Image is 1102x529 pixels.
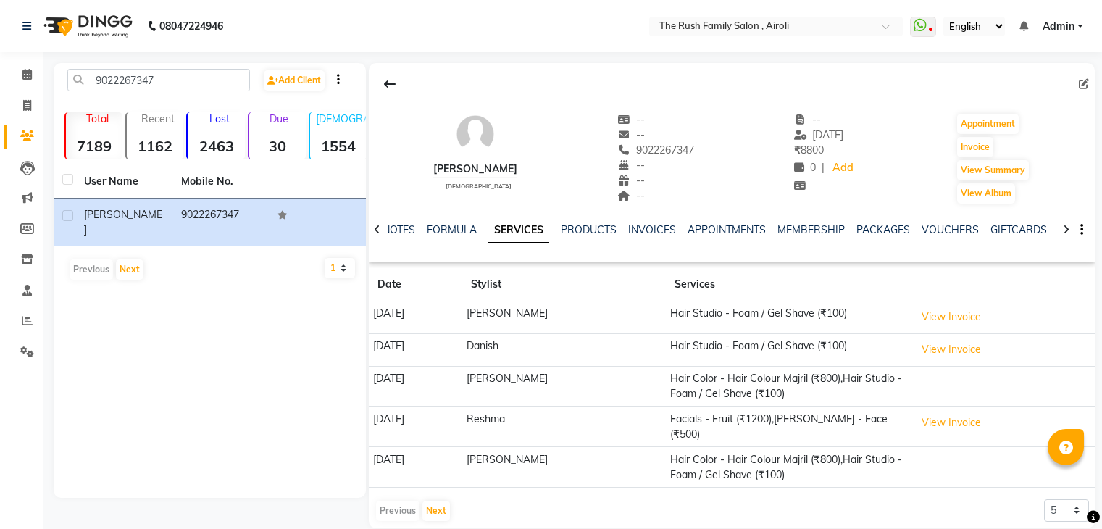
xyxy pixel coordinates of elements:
[617,159,645,172] span: --
[990,223,1047,236] a: GIFTCARDS
[488,217,549,243] a: SERVICES
[462,301,666,334] td: [PERSON_NAME]
[957,183,1015,204] button: View Album
[67,69,250,91] input: Search by Name/Mobile/Email/Code
[383,223,415,236] a: NOTES
[454,112,497,156] img: avatar
[127,137,183,155] strong: 1162
[159,6,223,46] b: 08047224946
[794,113,822,126] span: --
[957,137,993,157] button: Invoice
[252,112,306,125] p: Due
[369,268,462,301] th: Date
[369,407,462,447] td: [DATE]
[462,333,666,366] td: Danish
[856,223,910,236] a: PACKAGES
[617,113,645,126] span: --
[1043,19,1074,34] span: Admin
[957,114,1019,134] button: Appointment
[666,301,911,334] td: Hair Studio - Foam / Gel Shave (₹100)
[617,189,645,202] span: --
[172,165,270,199] th: Mobile No.
[264,70,325,91] a: Add Client
[369,447,462,488] td: [DATE]
[915,306,988,328] button: View Invoice
[462,447,666,488] td: [PERSON_NAME]
[316,112,367,125] p: [DEMOGRAPHIC_DATA]
[688,223,766,236] a: APPOINTMENTS
[422,501,450,521] button: Next
[794,161,816,174] span: 0
[310,137,367,155] strong: 1554
[462,366,666,407] td: [PERSON_NAME]
[830,158,856,178] a: Add
[462,407,666,447] td: Reshma
[794,143,801,157] span: ₹
[957,160,1029,180] button: View Summary
[666,268,911,301] th: Services
[446,183,512,190] span: [DEMOGRAPHIC_DATA]
[666,366,911,407] td: Hair Color - Hair Colour Majril (₹800),Hair Studio - Foam / Gel Shave (₹100)
[794,128,844,141] span: [DATE]
[66,137,122,155] strong: 7189
[915,338,988,361] button: View Invoice
[369,366,462,407] td: [DATE]
[462,268,666,301] th: Stylist
[188,137,244,155] strong: 2463
[666,407,911,447] td: Facials - Fruit (₹1200),[PERSON_NAME] - Face (₹500)
[375,70,405,98] div: Back to Client
[193,112,244,125] p: Lost
[249,137,306,155] strong: 30
[369,301,462,334] td: [DATE]
[172,199,270,246] td: 9022267347
[133,112,183,125] p: Recent
[617,174,645,187] span: --
[922,223,979,236] a: VOUCHERS
[794,143,824,157] span: 8800
[427,223,477,236] a: FORMULA
[666,447,911,488] td: Hair Color - Hair Colour Majril (₹800),Hair Studio - Foam / Gel Shave (₹100)
[915,412,988,434] button: View Invoice
[75,165,172,199] th: User Name
[369,333,462,366] td: [DATE]
[84,208,162,236] span: [PERSON_NAME]
[37,6,136,46] img: logo
[617,128,645,141] span: --
[561,223,617,236] a: PRODUCTS
[822,160,825,175] span: |
[777,223,845,236] a: MEMBERSHIP
[116,259,143,280] button: Next
[617,143,694,157] span: 9022267347
[72,112,122,125] p: Total
[433,162,517,177] div: [PERSON_NAME]
[628,223,676,236] a: INVOICES
[1041,471,1088,515] iframe: chat widget
[666,333,911,366] td: Hair Studio - Foam / Gel Shave (₹100)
